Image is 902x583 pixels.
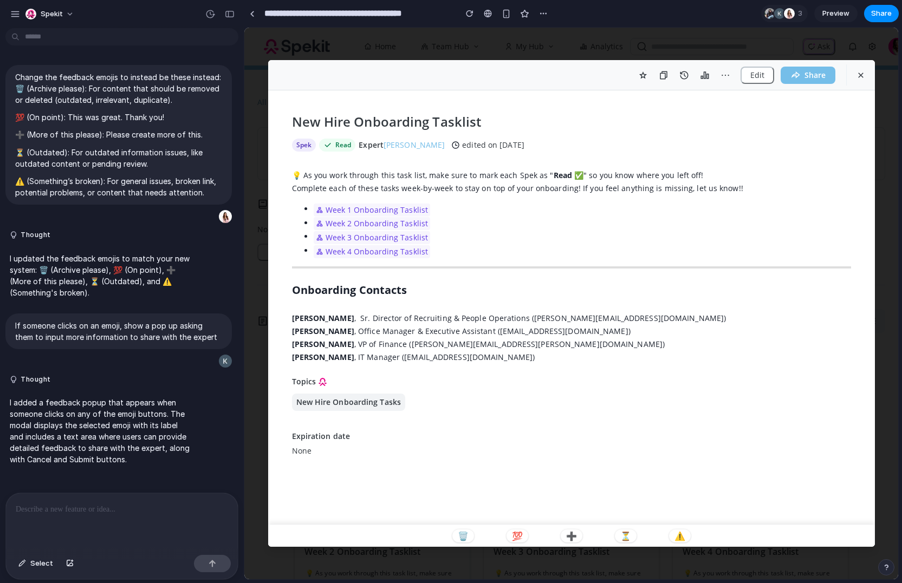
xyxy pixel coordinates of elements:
p: 💯 (On point): This was great. Thank you! [15,112,222,123]
button: Edit [496,39,530,56]
p: Change the feedback emojis to instead be these instead: 🗑️ (Archive please): For content that sho... [15,71,222,106]
strong: [PERSON_NAME] [48,298,110,309]
div: Spek [52,113,67,122]
p: None [48,417,607,429]
strong: [PERSON_NAME] [48,285,110,296]
p: , Office Manager & Executive Assistant ([EMAIL_ADDRESS][DOMAIN_NAME]) [48,297,607,310]
p: , IT Manager ([EMAIL_ADDRESS][DOMAIN_NAME]) [48,323,607,336]
p: 🗑️ [213,504,224,513]
p: If someone clicks on an emoji, show a pop up asking them to input more information to share with ... [15,320,222,343]
p: ➕ (More of this please): Please create more of this. [15,129,222,140]
button: Share [536,39,591,56]
button: ⚠️ [425,502,446,515]
p: ⚠️ [430,504,441,513]
strong: Onboarding Contacts [48,255,163,270]
span: 3 [798,8,806,19]
label: Expiration date [48,403,607,414]
a: Preview [814,5,858,22]
span: Preview [822,8,849,19]
p: I updated the feedback emojis to match your new system: 🗑️ (Archive please), 💯 (On point), ➕ (Mor... [10,253,191,298]
button: Spekit [21,5,80,23]
button: ➕ [316,502,338,515]
a: Week 3 Onboarding Tasklist [81,204,184,217]
div: 3 [761,5,808,22]
p: 💯 [268,504,278,513]
p: ⚠️ (Something’s broken): For general issues, broken link, potential problems, or content that nee... [15,175,222,198]
p: 💡 As you work through this task list, make sure to mark each Spek as " " so you know where you le... [48,141,607,154]
a: [PERSON_NAME] [139,112,200,122]
button: Share [864,5,899,22]
button: 💯 [262,502,284,515]
button: Select [13,555,59,572]
p: I added a feedback popup that appears when someone clicks on any of the emoji buttons. The modal ... [10,397,191,465]
span: Spekit [41,9,63,19]
p: Complete each of these tasks week-by-week to stay on top of your onboarding! If you feel anything... [48,154,607,167]
p: ⏳ (Outdated): For outdated information issues, like outdated content or pending review. [15,147,222,169]
span: Select [30,558,53,569]
button: ⏳ [371,502,392,515]
p: ➕ [322,504,333,513]
a: Week 1 Onboarding Tasklist [81,176,184,189]
p: , VP of Finance ([PERSON_NAME][EMAIL_ADDRESS][PERSON_NAME][DOMAIN_NAME]) [48,310,607,323]
p: , Sr. Director of Recruiting & People Operations ([PERSON_NAME][EMAIL_ADDRESS][DOMAIN_NAME]) [48,284,607,297]
a: Week 4 Onboarding Tasklist [81,218,184,231]
a: Week 2 Onboarding Tasklist [81,189,184,202]
span: New Hire Onboarding Tasks [52,369,157,380]
p: edited on [DATE] [218,112,280,123]
strong: [PERSON_NAME] [48,324,110,335]
img: asset-1.png [74,350,83,359]
button: 🗑️ [208,502,230,515]
strong: Read ✅ [309,142,340,153]
p: ⏳ [376,504,387,513]
p: Expert [114,112,200,123]
h3: New Hire Onboarding Tasklist [48,87,607,102]
p: Topics [48,348,83,359]
span: Share [871,8,892,19]
span: Read [91,113,107,122]
strong: [PERSON_NAME] [48,311,110,322]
